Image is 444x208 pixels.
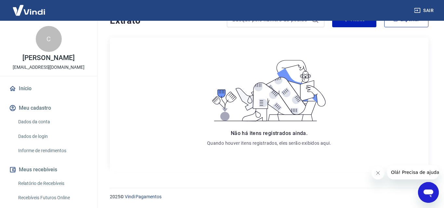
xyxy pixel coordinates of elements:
[16,177,89,190] a: Relatório de Recebíveis
[372,166,385,179] iframe: Fechar mensagem
[22,55,74,61] p: [PERSON_NAME]
[36,26,62,52] div: C
[418,182,439,203] iframe: Botão para abrir a janela de mensagens
[110,193,428,200] p: 2025 ©
[110,14,219,27] h4: Extrato
[16,144,89,157] a: Informe de rendimentos
[16,130,89,143] a: Dados de login
[8,0,50,20] img: Vindi
[13,64,85,71] p: [EMAIL_ADDRESS][DOMAIN_NAME]
[16,191,89,204] a: Recebíveis Futuros Online
[8,81,89,96] a: Início
[16,115,89,128] a: Dados da conta
[231,130,307,136] span: Não há itens registrados ainda.
[413,5,436,17] button: Sair
[387,165,439,179] iframe: Mensagem da empresa
[8,163,89,177] button: Meus recebíveis
[4,5,55,10] span: Olá! Precisa de ajuda?
[207,140,331,146] p: Quando houver itens registrados, eles serão exibidos aqui.
[125,194,162,199] a: Vindi Pagamentos
[8,101,89,115] button: Meu cadastro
